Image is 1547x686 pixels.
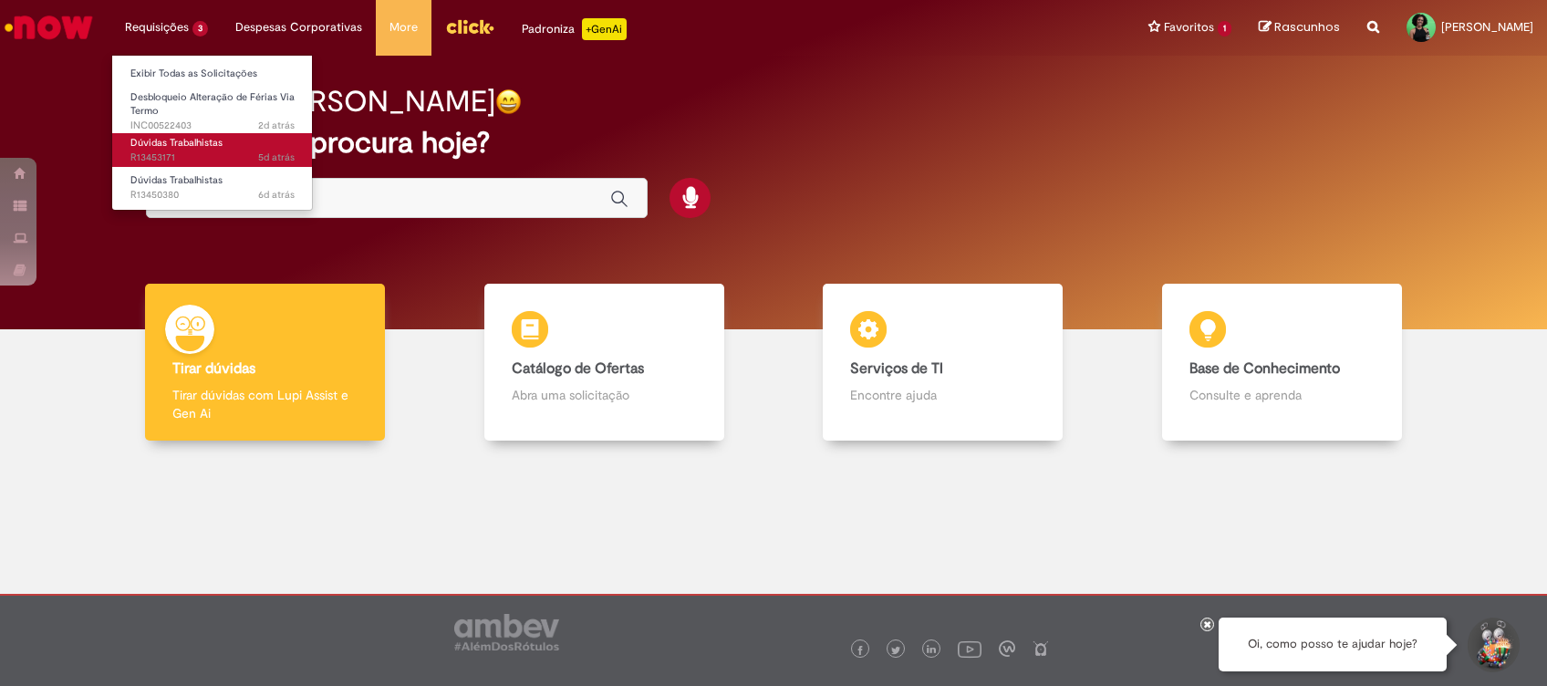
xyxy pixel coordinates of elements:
img: happy-face.png [495,88,522,115]
span: 2d atrás [258,119,295,132]
time: 26/08/2025 20:36:29 [258,188,295,202]
a: Tirar dúvidas Tirar dúvidas com Lupi Assist e Gen Ai [96,284,435,442]
span: Dúvidas Trabalhistas [130,173,223,187]
b: Catálogo de Ofertas [512,359,644,378]
div: Padroniza [522,18,627,40]
a: Rascunhos [1259,19,1340,36]
a: Aberto R13450380 : Dúvidas Trabalhistas [112,171,313,204]
img: logo_footer_twitter.png [891,646,900,655]
span: 5d atrás [258,151,295,164]
img: logo_footer_naosei.png [1033,640,1049,657]
a: Aberto INC00522403 : Desbloqueio Alteração de Férias Via Termo [112,88,313,127]
img: logo_footer_facebook.png [856,646,865,655]
b: Tirar dúvidas [172,359,255,378]
a: Base de Conhecimento Consulte e aprenda [1113,284,1452,442]
p: Encontre ajuda [850,386,1035,404]
img: logo_footer_youtube.png [958,637,981,660]
span: INC00522403 [130,119,295,133]
a: Catálogo de Ofertas Abra uma solicitação [435,284,774,442]
p: Consulte e aprenda [1189,386,1375,404]
span: Despesas Corporativas [235,18,362,36]
div: Oi, como posso te ajudar hoje? [1219,618,1447,671]
time: 27/08/2025 14:29:19 [258,151,295,164]
p: Abra uma solicitação [512,386,697,404]
span: 1 [1218,21,1231,36]
span: Favoritos [1164,18,1214,36]
ul: Requisições [111,55,313,211]
span: R13453171 [130,151,295,165]
p: Tirar dúvidas com Lupi Assist e Gen Ai [172,386,358,422]
img: logo_footer_ambev_rotulo_gray.png [454,614,559,650]
span: Rascunhos [1274,18,1340,36]
h2: O que você procura hoje? [146,127,1400,159]
span: 6d atrás [258,188,295,202]
b: Base de Conhecimento [1189,359,1340,378]
button: Iniciar Conversa de Suporte [1465,618,1520,672]
a: Serviços de TI Encontre ajuda [773,284,1113,442]
span: 3 [192,21,208,36]
img: ServiceNow [2,9,96,46]
a: Exibir Todas as Solicitações [112,64,313,84]
span: [PERSON_NAME] [1441,19,1533,35]
time: 30/08/2025 10:58:59 [258,119,295,132]
b: Serviços de TI [850,359,943,378]
img: logo_footer_workplace.png [999,640,1015,657]
span: R13450380 [130,188,295,203]
span: Dúvidas Trabalhistas [130,136,223,150]
a: Aberto R13453171 : Dúvidas Trabalhistas [112,133,313,167]
img: logo_footer_linkedin.png [927,645,936,656]
img: click_logo_yellow_360x200.png [445,13,494,40]
span: More [389,18,418,36]
span: Requisições [125,18,189,36]
span: Desbloqueio Alteração de Férias Via Termo [130,90,295,119]
h2: Bom dia, [PERSON_NAME] [146,86,495,118]
p: +GenAi [582,18,627,40]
